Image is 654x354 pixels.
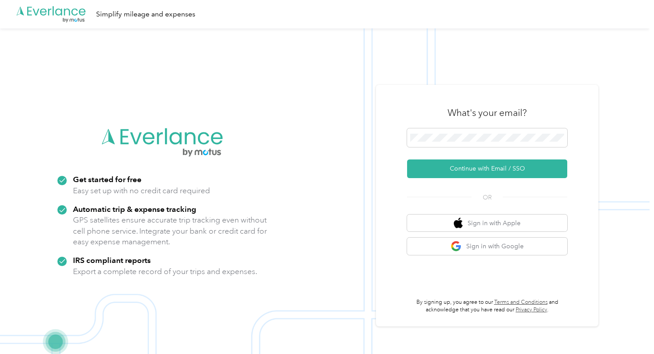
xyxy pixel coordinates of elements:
[448,107,527,119] h3: What's your email?
[73,175,141,184] strong: Get started for free
[407,238,567,255] button: google logoSign in with Google
[494,299,548,306] a: Terms and Conditions
[472,193,503,202] span: OR
[73,185,210,196] p: Easy set up with no credit card required
[96,9,195,20] div: Simplify mileage and expenses
[604,304,654,354] iframe: Everlance-gr Chat Button Frame
[73,266,257,277] p: Export a complete record of your trips and expenses.
[73,215,267,247] p: GPS satellites ensure accurate trip tracking even without cell phone service. Integrate your bank...
[407,215,567,232] button: apple logoSign in with Apple
[73,255,151,265] strong: IRS compliant reports
[454,218,463,229] img: apple logo
[407,159,567,178] button: Continue with Email / SSO
[407,298,567,314] p: By signing up, you agree to our and acknowledge that you have read our .
[451,241,462,252] img: google logo
[73,204,196,214] strong: Automatic trip & expense tracking
[516,306,547,313] a: Privacy Policy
